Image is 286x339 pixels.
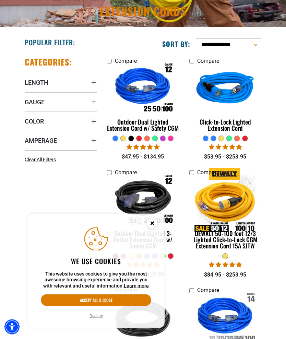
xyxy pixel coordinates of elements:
div: Click-to-Lock Lighted Extension Cord [189,119,261,131]
span: Compare [197,58,219,65]
h2: We use cookies [41,257,151,266]
button: Decline [87,313,105,319]
button: Accept all & close [41,294,151,306]
a: blue Click-to-Lock Lighted Extension Cord [189,68,261,136]
a: This website uses cookies to give you the most awesome browsing experience and provide you with r... [124,283,149,289]
span: Gauge [25,98,45,106]
span: Color [25,118,44,126]
span: 4.81 stars [127,144,159,151]
img: Outdoor Dual Lighted Extension Cord w/ Safety CGM [107,57,179,122]
label: Sort by: [162,40,190,49]
div: Outdoor Dual Lighted Extension Cord w/ Safety CGM [107,119,179,131]
span: 4.87 stars [209,144,242,151]
img: blue [189,57,262,122]
span: Length [25,79,48,87]
span: Compare [115,169,137,176]
summary: Gauge [25,93,97,112]
span: Amperage [25,137,57,145]
summary: Color [25,112,97,131]
h2: Popular Filter: [25,38,75,47]
h1: Extension Cords [25,6,261,17]
div: $84.95 - $253.95 [189,271,261,279]
a: Outdoor Dual Lighted 3-Outlet Extension Cord w/ Safety CGM Outdoor Dual Lighted 3-Outlet Extensio... [107,179,179,253]
summary: Amperage [25,131,97,150]
aside: Cookie Consent [27,214,165,328]
summary: Length [25,73,97,92]
div: DEWALT 50-100 foot 12/3 Lighted Click-to-Lock CGM Extension Cord 15A SJTW [189,231,261,249]
span: 4.84 stars [209,262,242,268]
a: Outdoor Dual Lighted Extension Cord w/ Safety CGM Outdoor Dual Lighted Extension Cord w/ Safety CGM [107,68,179,136]
h2: Categories: [25,57,72,68]
span: Compare [115,58,137,65]
div: Accessibility Menu [4,319,20,335]
div: $47.95 - $134.95 [107,153,179,161]
img: DEWALT 50-100 foot 12/3 Lighted Click-to-Lock CGM Extension Cord 15A SJTW [189,168,262,234]
a: DEWALT 50-100 foot 12/3 Lighted Click-to-Lock CGM Extension Cord 15A SJTW DEWALT 50-100 foot 12/3... [189,179,261,253]
p: This website uses cookies to give you the most awesome browsing experience and provide you with r... [41,271,151,289]
span: Compare [197,287,219,294]
span: Compare [197,169,219,176]
a: Clear All Filters [25,156,59,164]
img: Outdoor Dual Lighted 3-Outlet Extension Cord w/ Safety CGM [107,168,179,234]
span: Clear All Filters [25,157,56,163]
div: $53.95 - $253.95 [189,153,261,161]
